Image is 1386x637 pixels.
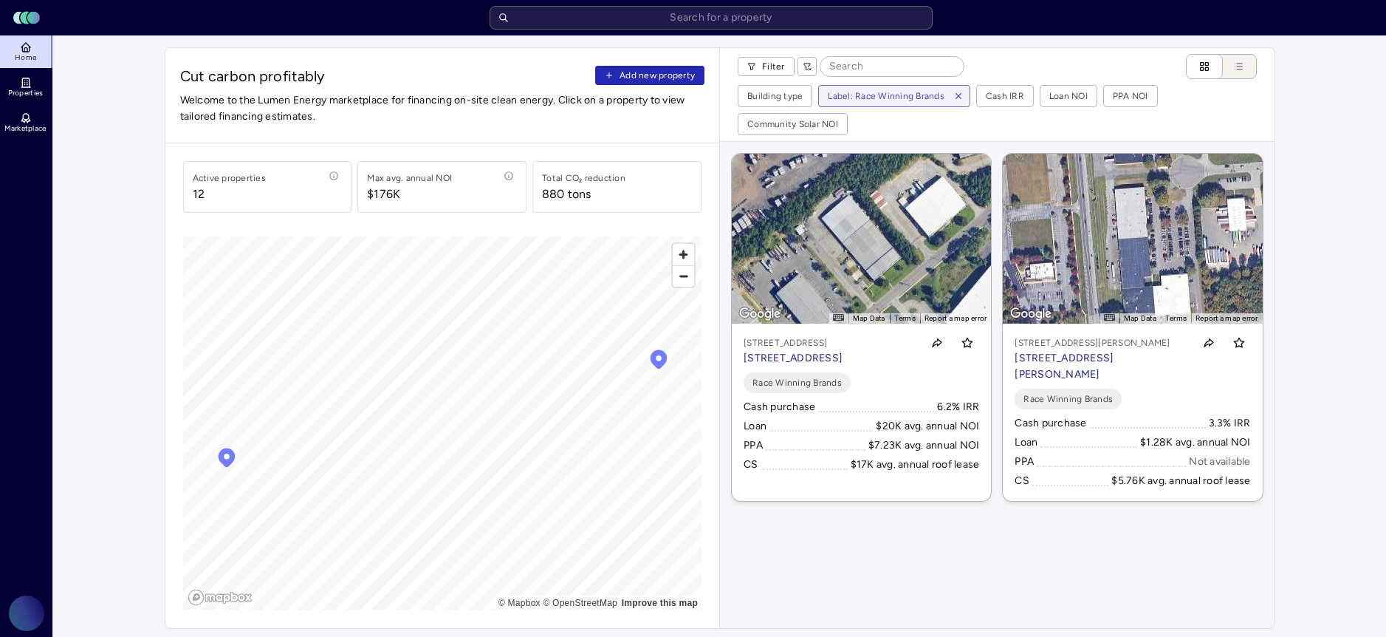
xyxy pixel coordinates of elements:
p: [STREET_ADDRESS][PERSON_NAME] [1015,335,1187,350]
div: Total CO₂ reduction [542,171,625,185]
button: Toggle favorite [1227,331,1251,355]
div: Loan NOI [1049,89,1088,103]
div: Loan [1015,435,1037,451]
div: Max avg. annual NOI [367,171,452,185]
input: Search [820,57,964,76]
div: $20K avg. annual NOI [876,418,979,435]
div: Active properties [193,171,266,185]
span: Cut carbon profitably [180,66,590,86]
div: Cash purchase [744,399,815,415]
div: $17K avg. annual roof lease [851,457,980,473]
button: Zoom in [673,244,694,265]
div: $5.76K avg. annual roof lease [1111,473,1250,489]
span: Welcome to the Lumen Energy marketplace for financing on-site clean energy. Click on a property t... [180,92,705,125]
a: Mapbox [498,598,541,608]
a: Map[STREET_ADDRESS][STREET_ADDRESS]Toggle favoriteRace Winning BrandsCash purchase6.2% IRRLoan$20... [732,154,991,501]
div: $1.28K avg. annual NOI [1140,435,1251,451]
div: Community Solar NOI [747,117,838,132]
div: Not available [1189,454,1250,470]
span: Zoom out [673,266,694,287]
button: List view [1208,54,1257,79]
div: Map marker [648,348,670,375]
button: Zoom out [673,265,694,287]
button: Toggle favorite [956,331,979,355]
div: Building type [747,89,803,103]
button: Community Solar NOI [738,114,847,134]
input: Search for a property [490,6,933,30]
canvas: Map [183,236,702,610]
span: 12 [193,185,266,203]
p: [STREET_ADDRESS] [744,335,843,350]
div: Cash IRR [986,89,1024,103]
div: 3.3% IRR [1209,415,1251,432]
div: PPA [744,437,763,454]
div: 880 tons [542,185,591,203]
button: Building type [738,86,812,106]
div: Map marker [216,446,238,473]
div: CS [744,457,758,473]
span: $176K [367,185,452,203]
div: Cash purchase [1015,415,1086,432]
div: Label: Race Winning Brands [828,89,944,103]
button: Filter [738,57,795,76]
button: Cash IRR [977,86,1033,106]
span: Add new property [620,68,695,83]
span: Properties [8,89,44,98]
span: Race Winning Brands [1023,392,1113,406]
div: Loan [744,418,766,435]
a: Map[STREET_ADDRESS][PERSON_NAME][STREET_ADDRESS][PERSON_NAME]Toggle favoriteRace Winning BrandsCa... [1003,154,1262,501]
div: CS [1015,473,1029,489]
div: PPA NOI [1113,89,1148,103]
button: Cards view [1186,54,1223,79]
button: Label: Race Winning Brands [819,86,947,106]
div: PPA [1015,454,1034,470]
div: $7.23K avg. annual NOI [868,437,980,454]
button: Loan NOI [1040,86,1097,106]
span: Marketplace [4,124,46,133]
a: Map feedback [622,598,698,608]
span: Race Winning Brands [752,375,842,390]
div: 6.2% IRR [937,399,979,415]
button: PPA NOI [1104,86,1157,106]
p: [STREET_ADDRESS] [744,350,843,367]
a: OpenStreetMap [543,598,617,608]
a: Mapbox logo [188,589,253,606]
span: Home [15,53,36,62]
p: [STREET_ADDRESS][PERSON_NAME] [1015,350,1187,383]
span: Filter [762,59,785,74]
button: Add new property [595,66,704,85]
